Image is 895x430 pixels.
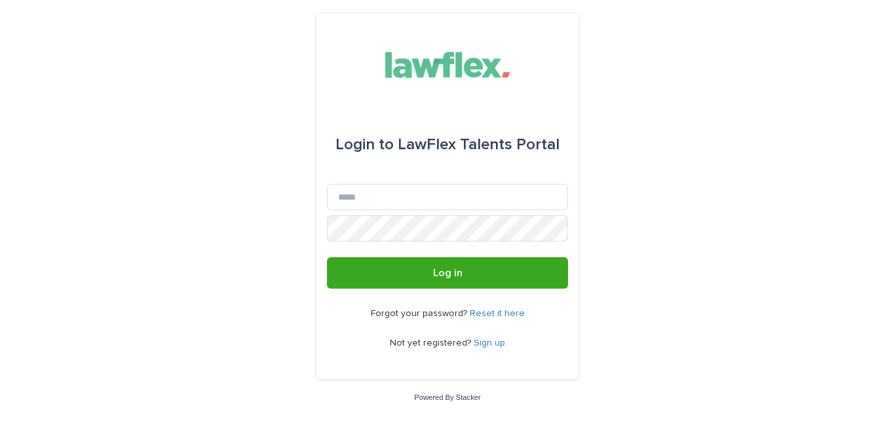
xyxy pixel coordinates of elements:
div: LawFlex Talents Portal [335,126,560,163]
img: Gnvw4qrBSHOAfo8VMhG6 [374,45,522,84]
span: Log in [433,268,463,278]
a: Sign up [474,338,505,348]
a: Reset it here [470,309,525,318]
button: Log in [327,257,568,289]
a: Powered By Stacker [414,393,480,401]
span: Not yet registered? [390,338,474,348]
span: Login to [335,137,394,152]
span: Forgot your password? [371,309,470,318]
